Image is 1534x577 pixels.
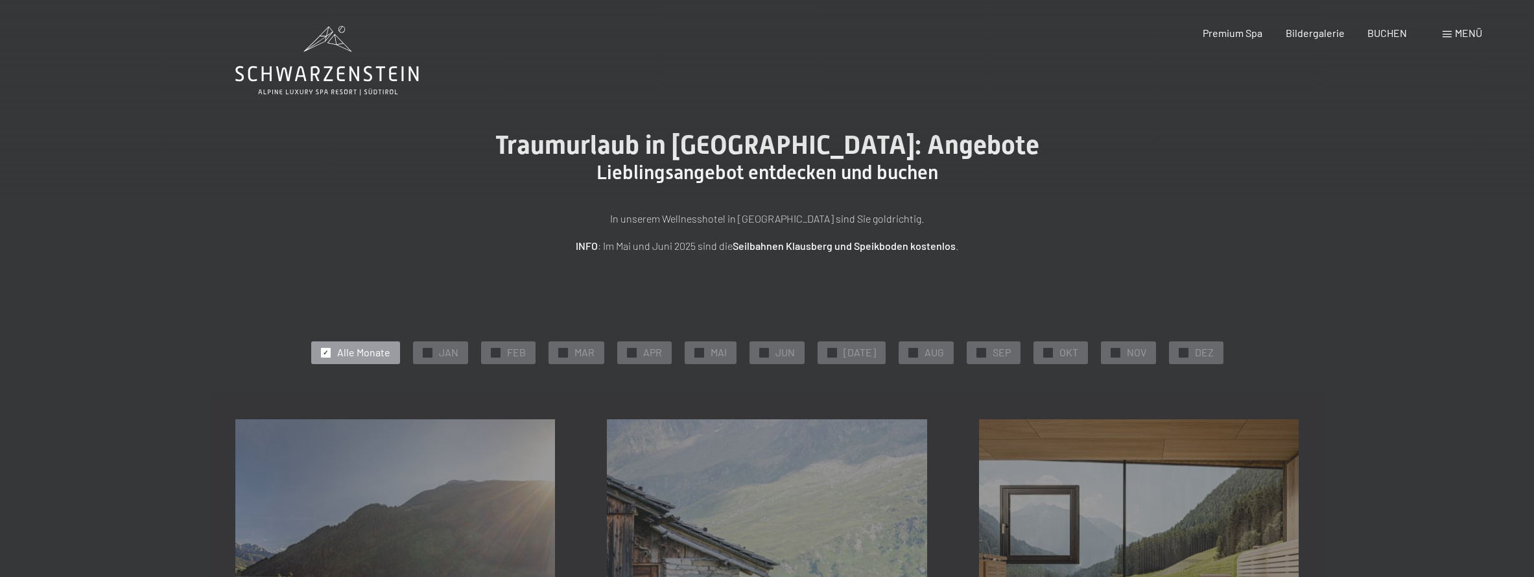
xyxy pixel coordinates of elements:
[696,348,702,357] span: ✓
[761,348,766,357] span: ✓
[495,130,1039,160] span: Traumurlaub in [GEOGRAPHIC_DATA]: Angebote
[560,348,565,357] span: ✓
[1045,348,1050,357] span: ✓
[596,161,938,184] span: Lieblingsangebot entdecken und buchen
[629,348,634,357] span: ✓
[1286,27,1345,39] a: Bildergalerie
[443,238,1091,254] p: : Im Mai und Juni 2025 sind die .
[993,345,1011,360] span: SEP
[829,348,834,357] span: ✓
[337,345,390,360] span: Alle Monate
[643,345,662,360] span: APR
[1367,27,1407,39] a: BUCHEN
[425,348,430,357] span: ✓
[925,345,944,360] span: AUG
[1059,345,1078,360] span: OKT
[493,348,498,357] span: ✓
[443,210,1091,227] p: In unserem Wellnesshotel in [GEOGRAPHIC_DATA] sind Sie goldrichtig.
[323,348,328,357] span: ✓
[1113,348,1118,357] span: ✓
[1195,345,1214,360] span: DEZ
[507,345,526,360] span: FEB
[775,345,795,360] span: JUN
[574,345,595,360] span: MAR
[1127,345,1146,360] span: NOV
[1455,27,1482,39] span: Menü
[439,345,458,360] span: JAN
[1181,348,1186,357] span: ✓
[733,239,956,252] strong: Seilbahnen Klausberg und Speikboden kostenlos
[711,345,727,360] span: MAI
[844,345,876,360] span: [DATE]
[1203,27,1262,39] a: Premium Spa
[978,348,984,357] span: ✓
[910,348,915,357] span: ✓
[576,239,598,252] strong: INFO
